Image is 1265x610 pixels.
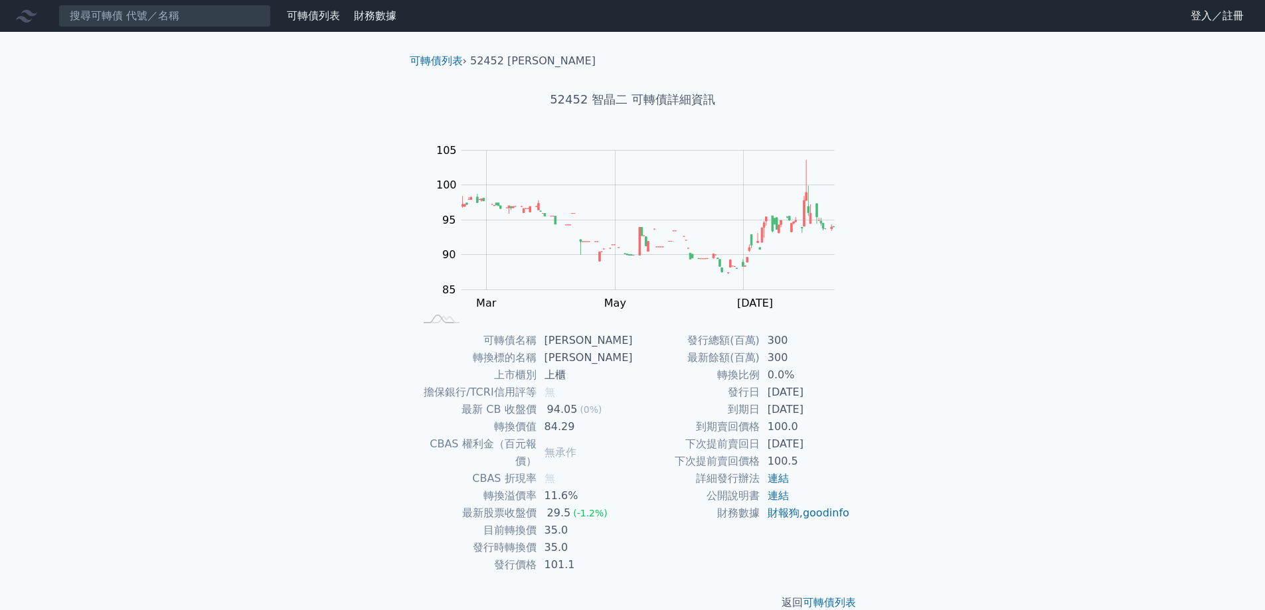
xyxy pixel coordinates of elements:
[537,418,633,435] td: 84.29
[633,349,760,366] td: 最新餘額(百萬)
[537,349,633,366] td: [PERSON_NAME]
[415,504,537,522] td: 最新股票收盤價
[633,418,760,435] td: 到期賣回價格
[415,435,537,470] td: CBAS 權利金（百元報價）
[415,470,537,487] td: CBAS 折現率
[537,366,633,384] td: 上櫃
[633,470,760,487] td: 詳細發行辦法
[537,539,633,556] td: 35.0
[415,401,537,418] td: 最新 CB 收盤價
[760,504,851,522] td: ,
[760,401,851,418] td: [DATE]
[633,435,760,453] td: 下次提前賣回日
[633,487,760,504] td: 公開說明書
[604,297,626,309] tspan: May
[442,214,456,226] tspan: 95
[803,596,856,609] a: 可轉債列表
[436,144,457,157] tspan: 105
[768,472,789,485] a: 連結
[633,401,760,418] td: 到期日
[580,404,602,415] span: (0%)
[760,384,851,401] td: [DATE]
[410,53,467,69] li: ›
[760,418,851,435] td: 100.0
[633,332,760,349] td: 發行總額(百萬)
[399,90,867,109] h1: 52452 智晶二 可轉債詳細資訊
[442,248,456,261] tspan: 90
[633,384,760,401] td: 發行日
[803,506,849,519] a: goodinfo
[415,522,537,539] td: 目前轉換價
[760,435,851,453] td: [DATE]
[430,144,855,309] g: Chart
[354,9,396,22] a: 財務數據
[633,366,760,384] td: 轉換比例
[760,349,851,366] td: 300
[760,332,851,349] td: 300
[1180,5,1254,27] a: 登入／註冊
[470,53,596,69] li: 52452 [PERSON_NAME]
[545,401,580,418] div: 94.05
[415,384,537,401] td: 擔保銀行/TCRI信用評等
[436,179,457,191] tspan: 100
[737,297,773,309] tspan: [DATE]
[545,446,576,459] span: 無承作
[287,9,340,22] a: 可轉債列表
[760,366,851,384] td: 0.0%
[545,472,555,485] span: 無
[760,453,851,470] td: 100.5
[573,508,608,518] span: (-1.2%)
[415,332,537,349] td: 可轉債名稱
[633,453,760,470] td: 下次提前賣回價格
[442,283,456,296] tspan: 85
[537,556,633,573] td: 101.1
[537,332,633,349] td: [PERSON_NAME]
[415,556,537,573] td: 發行價格
[537,487,633,504] td: 11.6%
[415,418,537,435] td: 轉換價值
[768,489,789,502] a: 連結
[633,504,760,522] td: 財務數據
[58,5,271,27] input: 搜尋可轉債 代號／名稱
[537,522,633,539] td: 35.0
[410,54,463,67] a: 可轉債列表
[415,539,537,556] td: 發行時轉換價
[768,506,800,519] a: 財報狗
[545,504,574,522] div: 29.5
[476,297,497,309] tspan: Mar
[415,366,537,384] td: 上市櫃別
[415,349,537,366] td: 轉換標的名稱
[415,487,537,504] td: 轉換溢價率
[545,386,555,398] span: 無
